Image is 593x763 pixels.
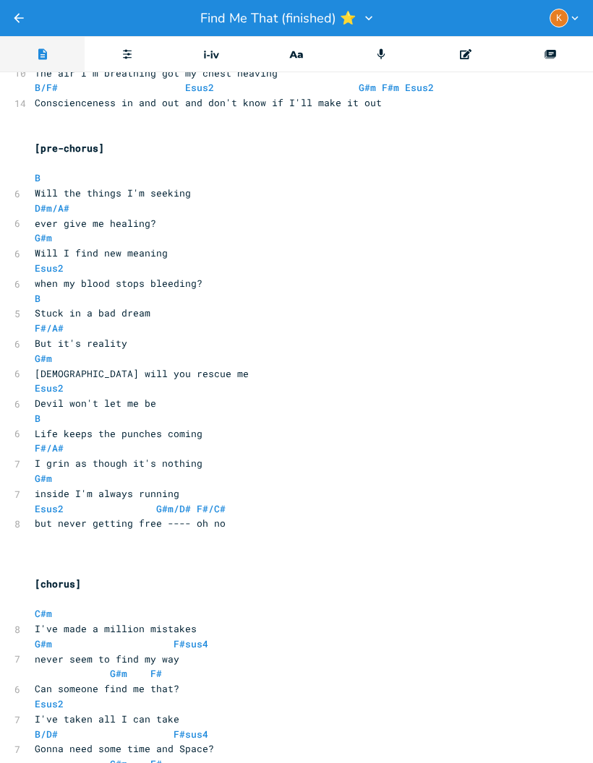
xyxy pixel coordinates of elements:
span: F#sus4 [174,637,208,650]
span: G#m [110,667,127,680]
span: I grin as though it's nothing [35,457,202,470]
span: Esus2 [35,262,64,275]
span: D#m/A# [35,202,69,215]
span: The air I'm breathing got my chest heaving [35,66,278,79]
span: [DEMOGRAPHIC_DATA] will you rescue me [35,367,249,380]
span: Can someone find me that? [35,682,179,695]
span: G#m [35,352,52,365]
span: B [35,292,40,305]
span: C#m [35,607,52,620]
span: Esus2 [35,502,64,515]
span: G#m [35,231,52,244]
span: F# [150,667,162,680]
span: Gonna need some time and Space? [35,742,214,755]
span: Conscienceness in and out and don't know if I'll make it out [35,96,382,109]
span: Will the things I'm seeking [35,186,191,199]
span: ever give me healing? [35,217,156,230]
span: Esus2 [35,381,64,395]
span: Find Me That (finished) ⭐ [200,12,356,25]
span: Life keeps the punches coming [35,427,202,440]
span: G#m/D# [156,502,191,515]
span: F#/A# [35,441,64,454]
span: inside I'm always running [35,487,179,500]
span: G#m [35,637,52,650]
span: B [35,171,40,184]
span: But it's reality [35,337,127,350]
span: Stuck in a bad dream [35,306,150,319]
span: F#sus4 [174,728,208,741]
span: F#/C# [197,502,226,515]
span: B [35,412,40,425]
div: kenleyknotes [550,9,568,27]
span: but never getting free ---- oh no [35,517,226,530]
span: F#/A# [35,322,64,335]
span: G#m [359,81,376,94]
span: Will I find new meaning [35,246,168,259]
span: I've taken all I can take [35,712,179,725]
span: Esus2 [185,81,214,94]
span: B/D# [35,728,58,741]
span: Esus2 [405,81,434,94]
button: K [550,9,581,27]
span: [pre-chorus] [35,142,104,155]
span: Devil won't let me be [35,397,156,410]
span: I've made a million mistakes [35,622,197,635]
span: never seem to find my way [35,652,179,665]
span: G#m [35,472,52,485]
span: Esus2 [35,697,64,710]
span: F#m [382,81,399,94]
span: [chorus] [35,577,81,590]
span: B/F# [35,81,58,94]
span: when my blood stops bleeding? [35,277,202,290]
